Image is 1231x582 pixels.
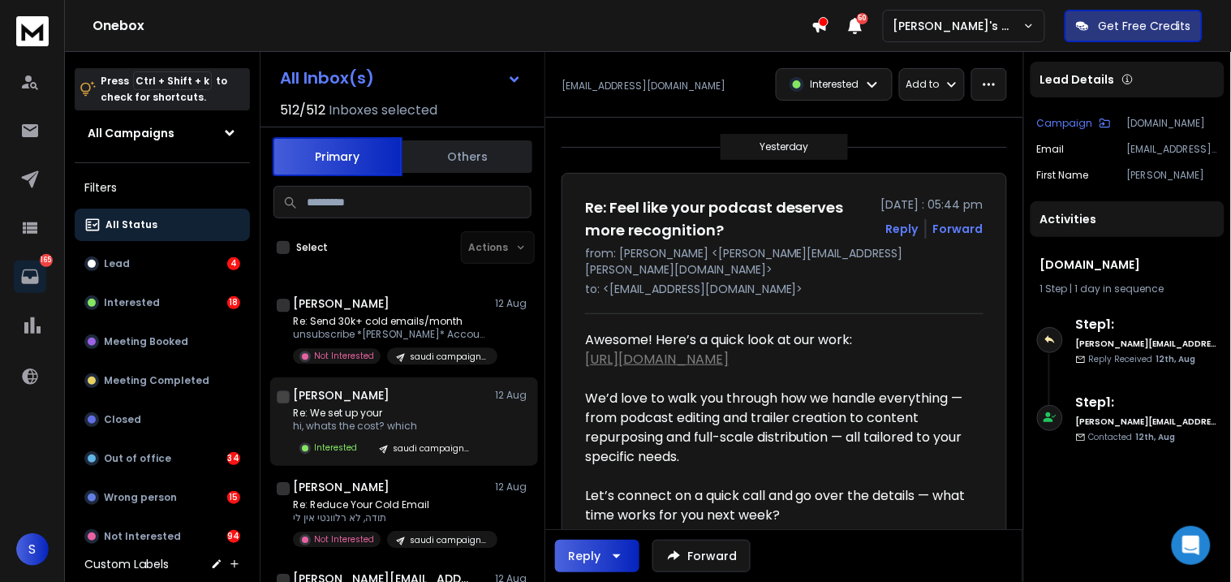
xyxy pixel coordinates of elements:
[75,481,250,514] button: Wrong person15
[227,296,240,309] div: 18
[1031,201,1225,237] div: Activities
[585,281,984,297] p: to: <[EMAIL_ADDRESS][DOMAIN_NAME]>
[1156,353,1196,365] span: 12th, Aug
[1040,282,1068,295] span: 1 Step
[16,16,49,46] img: logo
[40,254,53,267] p: 165
[314,442,357,454] p: Interested
[555,540,639,572] button: Reply
[227,530,240,543] div: 94
[1089,431,1176,443] p: Contacted
[104,335,188,348] p: Meeting Booked
[293,387,390,403] h1: [PERSON_NAME]
[104,491,177,504] p: Wrong person
[75,248,250,280] button: Lead4
[1127,143,1218,156] p: [EMAIL_ADDRESS][DOMAIN_NAME]
[1040,71,1115,88] p: Lead Details
[88,125,174,141] h1: All Campaigns
[75,117,250,149] button: All Campaigns
[1089,353,1196,365] p: Reply Received
[314,350,374,362] p: Not Interested
[1037,143,1065,156] p: Email
[1136,431,1176,443] span: 12th, Aug
[104,374,209,387] p: Meeting Completed
[101,73,227,106] p: Press to check for shortcuts.
[104,296,160,309] p: Interested
[75,364,250,397] button: Meeting Completed
[585,196,872,242] h1: Re: Feel like your podcast deserves more recognition?
[1037,169,1089,182] p: First Name
[227,491,240,504] div: 15
[585,245,984,278] p: from: [PERSON_NAME] <[PERSON_NAME][EMAIL_ADDRESS][PERSON_NAME][DOMAIN_NAME]>
[393,442,471,455] p: saudi campaign HealDNS
[329,101,437,120] h3: Inboxes selected
[280,101,325,120] span: 512 / 512
[14,261,46,293] a: 165
[881,196,984,213] p: [DATE] : 05:44 pm
[893,18,1023,34] p: [PERSON_NAME]'s Workspace
[75,442,250,475] button: Out of office34
[1172,526,1211,565] div: Open Intercom Messenger
[267,62,535,94] button: All Inbox(s)
[562,80,725,93] p: [EMAIL_ADDRESS][DOMAIN_NAME]
[1076,338,1218,350] h6: [PERSON_NAME][EMAIL_ADDRESS][PERSON_NAME][DOMAIN_NAME]
[568,548,600,564] div: Reply
[1127,117,1218,130] p: [DOMAIN_NAME]
[280,70,374,86] h1: All Inbox(s)
[104,413,141,426] p: Closed
[495,481,532,494] p: 12 Aug
[293,420,480,433] p: hi, whats the cost? which
[402,139,532,175] button: Others
[1037,117,1111,130] button: Campaign
[1065,10,1203,42] button: Get Free Credits
[133,71,212,90] span: Ctrl + Shift + k
[293,328,488,341] p: unsubscribe *[PERSON_NAME]* Account Director,
[1040,282,1215,295] div: |
[75,209,250,241] button: All Status
[857,13,868,24] span: 50
[1076,416,1218,428] h6: [PERSON_NAME][EMAIL_ADDRESS][PERSON_NAME][DOMAIN_NAME]
[1076,393,1218,412] h6: Step 1 :
[1076,315,1218,334] h6: Step 1 :
[886,221,919,237] button: Reply
[314,533,374,545] p: Not Interested
[75,287,250,319] button: Interested18
[293,407,480,420] p: Re: We set up your
[227,257,240,270] div: 4
[293,315,488,328] p: Re: Send 30k+ cold emails/month
[93,16,811,36] h1: Onebox
[811,78,859,91] p: Interested
[104,452,171,465] p: Out of office
[104,530,181,543] p: Not Interested
[760,140,809,153] p: Yesterday
[293,498,488,511] p: Re: Reduce Your Cold Email
[75,403,250,436] button: Closed
[1037,117,1093,130] p: Campaign
[1127,169,1218,182] p: [PERSON_NAME]
[293,479,390,495] h1: [PERSON_NAME]
[410,534,488,546] p: saudi campaign HealDNS
[1075,282,1164,295] span: 1 day in sequence
[293,295,390,312] h1: [PERSON_NAME]
[585,350,729,369] a: [URL][DOMAIN_NAME]
[1040,257,1215,273] h1: [DOMAIN_NAME]
[495,389,532,402] p: 12 Aug
[906,78,940,91] p: Add to
[84,556,169,572] h3: Custom Labels
[273,137,402,176] button: Primary
[75,325,250,358] button: Meeting Booked
[652,540,751,572] button: Forward
[227,452,240,465] div: 34
[16,533,49,566] button: S
[296,241,328,254] label: Select
[104,257,130,270] p: Lead
[1099,18,1191,34] p: Get Free Credits
[75,176,250,199] h3: Filters
[410,351,488,363] p: saudi campaign HealDNS
[293,511,488,524] p: תודה, לא רלוונטי אין לי
[495,297,532,310] p: 12 Aug
[933,221,984,237] div: Forward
